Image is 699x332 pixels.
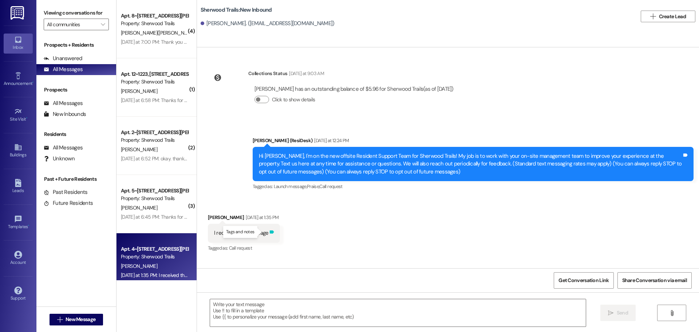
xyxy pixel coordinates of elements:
[253,137,694,147] div: [PERSON_NAME] (ResiDesk)
[287,70,324,77] div: [DATE] at 9:03 AM
[201,20,335,27] div: [PERSON_NAME]. ([EMAIL_ADDRESS][DOMAIN_NAME])
[44,155,75,163] div: Unknown
[214,229,269,237] div: I received the message
[4,105,33,125] a: Site Visit •
[319,183,342,190] span: Call request
[669,310,675,316] i: 
[44,7,109,19] label: Viewing conversations for
[57,317,63,323] i: 
[26,116,27,121] span: •
[44,110,86,118] div: New Inbounds
[121,78,188,86] div: Property: Sherwood Trails
[121,136,188,144] div: Property: Sherwood Trails
[554,272,613,289] button: Get Conversation Link
[121,155,194,162] div: [DATE] at 6:52 PM: okay. thank you.
[259,152,682,176] div: Hi [PERSON_NAME], I'm on the new offsite Resident Support Team for Sherwood Trails! My job is to ...
[121,187,188,195] div: Apt. 5~[STREET_ADDRESS][PERSON_NAME]
[121,20,188,27] div: Property: Sherwood Trails
[101,22,105,27] i: 
[66,316,95,323] span: New Message
[4,34,33,53] a: Inbox
[121,195,188,202] div: Property: Sherwood Trails
[121,70,188,78] div: Apt. 12~1223, [STREET_ADDRESS][PERSON_NAME]
[44,99,83,107] div: All Messages
[32,80,33,85] span: •
[121,30,197,36] span: [PERSON_NAME]([PERSON_NAME])
[617,272,692,289] button: Share Conversation via email
[121,263,157,269] span: [PERSON_NAME]
[226,229,254,235] p: Tags and notes
[248,70,287,77] div: Collections Status
[659,13,686,20] span: Create Lead
[617,309,628,317] span: Send
[121,245,188,253] div: Apt. 4~[STREET_ADDRESS][PERSON_NAME]
[36,175,116,183] div: Past + Future Residents
[36,130,116,138] div: Residents
[600,305,636,321] button: Send
[201,6,272,14] b: Sherwood Trails: New Inbound
[47,19,97,30] input: All communities
[307,183,319,190] span: Praise ,
[28,223,29,228] span: •
[4,213,33,233] a: Templates •
[229,245,252,251] span: Call request
[121,129,188,136] div: Apt. 2~[STREET_ADDRESS][PERSON_NAME]
[36,86,116,94] div: Prospects
[272,96,315,103] label: Click to show details
[558,277,609,284] span: Get Conversation Link
[253,181,694,192] div: Tagged as:
[44,199,93,207] div: Future Residents
[121,88,157,94] span: [PERSON_NAME]
[121,39,674,45] div: [DATE] at 7:00 PM: Thank you for your message. Our offices are currently closed, but we will cont...
[121,12,188,20] div: Apt. 8~[STREET_ADDRESS][PERSON_NAME]
[274,183,307,190] span: Launch message ,
[44,66,83,73] div: All Messages
[121,146,157,153] span: [PERSON_NAME]
[4,141,33,161] a: Buildings
[4,249,33,268] a: Account
[44,55,82,62] div: Unanswered
[608,310,613,316] i: 
[121,272,208,278] div: [DATE] at 1:35 PM: I received the message
[312,137,349,144] div: [DATE] at 12:24 PM
[208,243,280,253] div: Tagged as:
[650,13,656,19] i: 
[121,214,536,220] div: [DATE] at 6:45 PM: Thanks for your patience, [PERSON_NAME]! The site team confirmed they’ll get t...
[36,41,116,49] div: Prospects + Residents
[208,214,280,224] div: [PERSON_NAME]
[44,188,88,196] div: Past Residents
[121,204,157,211] span: [PERSON_NAME]
[244,214,279,221] div: [DATE] at 1:35 PM
[622,277,687,284] span: Share Conversation via email
[11,6,25,20] img: ResiDesk Logo
[121,253,188,261] div: Property: Sherwood Trails
[641,11,695,22] button: Create Lead
[4,284,33,304] a: Support
[44,144,83,152] div: All Messages
[4,177,33,196] a: Leads
[50,314,103,325] button: New Message
[254,85,454,93] div: [PERSON_NAME] has an outstanding balance of $5.96 for Sherwood Trails (as of [DATE])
